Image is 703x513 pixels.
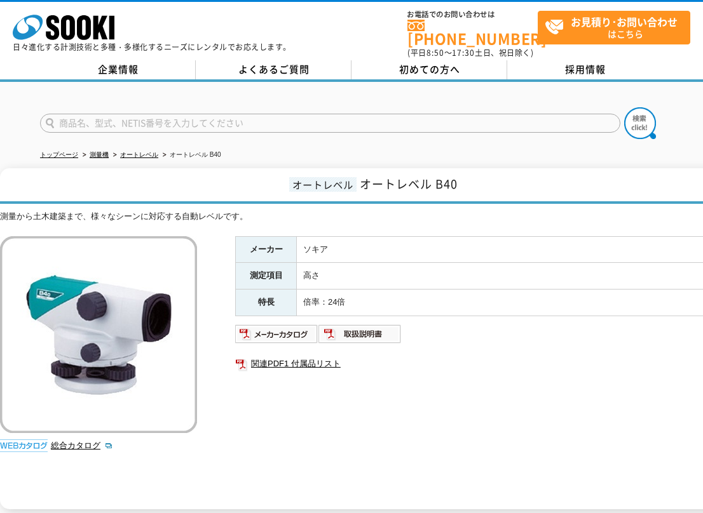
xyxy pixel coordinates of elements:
th: 特長 [236,290,297,316]
img: btn_search.png [624,107,656,139]
a: トップページ [40,151,78,158]
span: (平日 ～ 土日、祝日除く) [407,47,533,58]
span: オートレベル [289,177,357,192]
span: 17:30 [452,47,475,58]
a: 企業情報 [40,60,196,79]
a: お見積り･お問い合わせはこちら [538,11,690,44]
span: お電話でのお問い合わせは [407,11,538,18]
th: メーカー [236,236,297,263]
a: 初めての方へ [351,60,507,79]
span: 8:50 [427,47,444,58]
a: 測量機 [90,151,109,158]
li: オートレベル B40 [160,149,221,162]
strong: お見積り･お問い合わせ [571,14,678,29]
span: はこちら [545,11,690,43]
p: 日々進化する計測技術と多種・多様化するニーズにレンタルでお応えします。 [13,43,291,51]
span: 初めての方へ [399,62,460,76]
a: オートレベル [120,151,158,158]
a: [PHONE_NUMBER] [407,20,538,46]
span: オートレベル B40 [360,175,458,192]
a: 採用情報 [507,60,663,79]
img: メーカーカタログ [235,324,318,344]
a: 取扱説明書 [318,332,402,342]
a: 総合カタログ [51,441,113,450]
th: 測定項目 [236,263,297,290]
a: よくあるご質問 [196,60,351,79]
a: メーカーカタログ [235,332,318,342]
input: 商品名、型式、NETIS番号を入力してください [40,114,620,133]
img: 取扱説明書 [318,324,402,344]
